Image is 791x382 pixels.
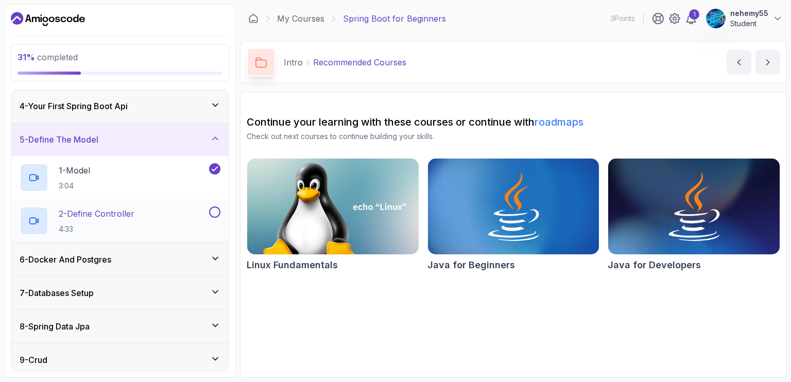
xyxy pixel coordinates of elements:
[248,13,259,24] a: Dashboard
[59,164,90,177] p: 1 - Model
[20,133,98,146] h3: 5 - Define The Model
[247,258,338,272] h2: Linux Fundamentals
[343,12,446,25] p: Spring Boot for Beginners
[11,343,229,376] button: 9-Crud
[608,258,701,272] h2: Java for Developers
[11,123,229,156] button: 5-Define The Model
[428,159,599,254] img: Java for Beginners card
[689,9,699,20] div: 1
[59,207,134,220] p: 2 - Define Controller
[755,50,780,75] button: next content
[608,158,780,272] a: Java for Developers cardJava for Developers
[20,287,94,299] h3: 7 - Databases Setup
[277,12,324,25] a: My Courses
[18,52,78,62] span: completed
[11,90,229,123] button: 4-Your First Spring Boot Api
[20,100,128,112] h3: 4 - Your First Spring Boot Api
[427,158,600,272] a: Java for Beginners cardJava for Beginners
[535,116,583,128] a: roadmaps
[730,19,768,29] p: Student
[247,159,419,254] img: Linux Fundamentals card
[608,159,780,254] img: Java for Developers card
[706,9,726,28] img: user profile image
[730,8,768,19] p: nehemy55
[247,131,780,142] p: Check out next courses to continue building your skills.
[247,158,419,272] a: Linux Fundamentals cardLinux Fundamentals
[11,310,229,343] button: 8-Spring Data Jpa
[247,115,780,129] h2: Continue your learning with these courses or continue with
[284,56,303,68] p: Intro
[18,52,35,62] span: 31 %
[20,320,90,333] h3: 8 - Spring Data Jpa
[20,253,111,266] h3: 6 - Docker And Postgres
[59,181,90,191] p: 3:04
[706,8,783,29] button: user profile imagenehemy55Student
[427,258,515,272] h2: Java for Beginners
[11,11,85,27] a: Dashboard
[610,13,635,24] p: 3 Points
[313,56,406,68] p: Recommended Courses
[11,276,229,309] button: 7-Databases Setup
[20,163,220,192] button: 1-Model3:04
[11,243,229,276] button: 6-Docker And Postgres
[685,12,697,25] a: 1
[59,224,134,234] p: 4:33
[727,50,751,75] button: previous content
[20,206,220,235] button: 2-Define Controller4:33
[20,354,47,366] h3: 9 - Crud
